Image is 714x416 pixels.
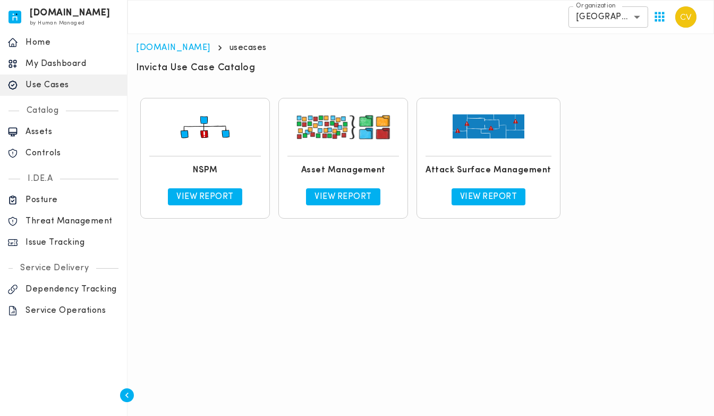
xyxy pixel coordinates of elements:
p: Service Operations [25,305,120,316]
img: invicta.io [8,11,21,23]
p: Assets [25,127,120,137]
p: Posture [25,195,120,205]
h6: Invicta Use Case Catalog [136,62,255,74]
img: usecase [432,107,544,147]
p: Dependency Tracking [25,284,120,295]
p: Threat Management [25,216,120,227]
img: Carter Velasquez [675,6,696,28]
button: User [671,2,701,32]
a: View Report [306,188,380,205]
p: Use Cases [25,80,120,90]
p: My Dashboard [25,59,120,69]
p: Service Delivery [13,263,96,273]
div: [GEOGRAPHIC_DATA] [568,6,648,28]
img: usecase [287,107,399,147]
h6: [DOMAIN_NAME] [30,10,110,17]
h6: Attack Surface Management [426,165,551,176]
a: [DOMAIN_NAME] [136,44,210,52]
p: Controls [25,148,120,159]
p: View Report [176,192,234,202]
a: View Report [452,188,526,205]
p: I.DE.A [20,173,60,184]
h6: Asset Management [301,165,386,176]
p: Home [25,37,120,48]
p: Issue Tracking [25,237,120,248]
p: usecases [229,43,267,53]
img: usecase [149,107,261,147]
h6: NSPM [193,165,217,176]
span: by Human Managed [30,20,84,26]
p: Catalog [19,105,66,116]
p: View Report [314,192,372,202]
nav: breadcrumb [136,43,705,53]
a: View Report [168,188,242,205]
p: View Report [460,192,517,202]
label: Organization [576,2,616,11]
